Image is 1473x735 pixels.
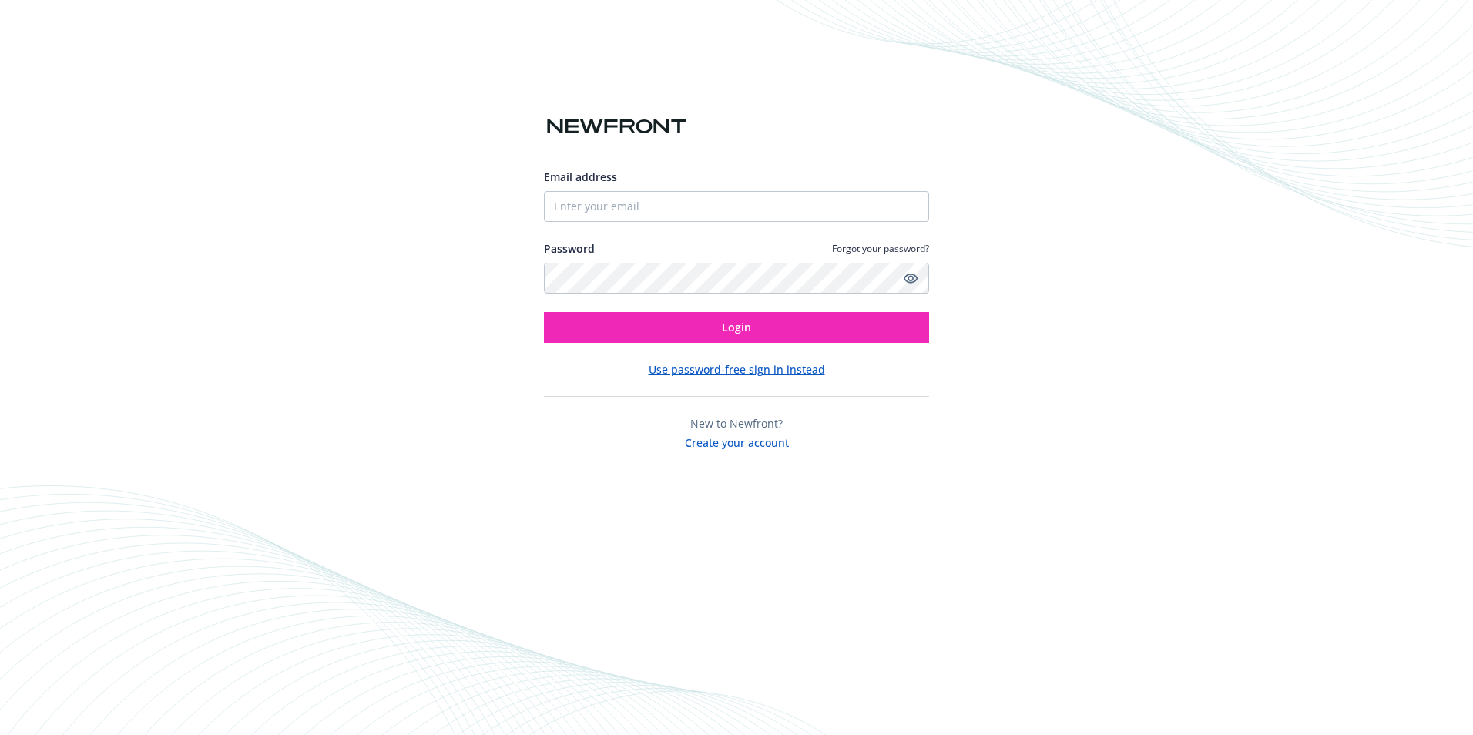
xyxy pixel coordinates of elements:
[544,113,690,140] img: Newfront logo
[901,269,920,287] a: Show password
[544,169,617,184] span: Email address
[544,191,929,222] input: Enter your email
[649,361,825,378] button: Use password-free sign in instead
[832,242,929,255] a: Forgot your password?
[690,416,783,431] span: New to Newfront?
[544,263,929,294] input: Enter your password
[685,431,789,451] button: Create your account
[544,240,595,257] label: Password
[722,320,751,334] span: Login
[544,312,929,343] button: Login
